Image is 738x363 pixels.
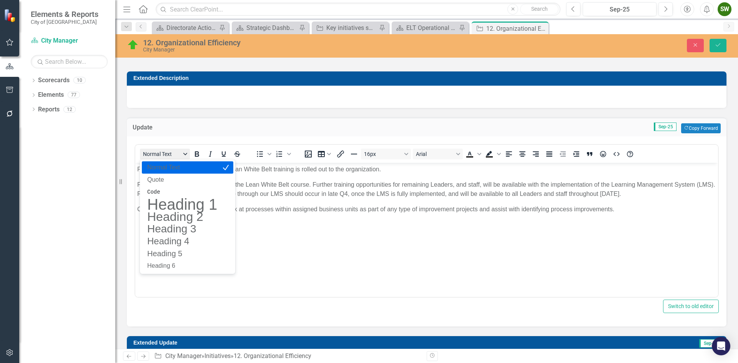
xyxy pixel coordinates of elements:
[246,23,297,33] div: Strategic Dashboard
[681,123,721,133] button: Copy Forward
[463,149,482,159] div: Text color Black
[142,247,233,260] div: Heading 5
[334,149,347,159] button: Insert/edit link
[142,198,233,211] div: Heading 1
[416,151,454,157] span: Arial
[531,6,548,12] span: Search
[133,75,723,81] h3: Extended Description
[73,77,86,84] div: 10
[142,235,233,247] div: Heading 4
[623,149,637,159] button: Help
[231,149,244,159] button: Strikethrough
[570,149,583,159] button: Increase indent
[302,149,315,159] button: Insert image
[253,149,273,159] div: Bullet list
[140,149,190,159] button: Block Normal Text
[31,19,98,25] small: City of [GEOGRAPHIC_DATA]
[234,23,297,33] a: Strategic Dashboard
[154,23,217,33] a: Directorate Action Plan
[31,10,98,19] span: Elements & Reports
[712,337,730,355] div: Open Intercom Messenger
[146,224,218,234] h3: Heading 3
[146,249,218,258] h5: Heading 5
[361,149,411,159] button: Font size 16px
[413,149,463,159] button: Font Arial
[234,352,311,360] div: 12. Organizational Efficiency
[143,47,463,53] div: City Manager
[204,352,231,360] a: Initiatives
[543,149,556,159] button: Justify
[406,23,457,33] div: ELT Operational Plan
[583,2,657,16] button: Sep-25
[718,2,731,16] button: SW
[68,92,80,98] div: 77
[165,352,201,360] a: City Manager
[142,211,233,223] div: Heading 2
[38,91,64,99] a: Elements
[142,186,233,198] div: Code
[31,36,108,45] a: City Manager
[217,149,230,159] button: Underline
[146,200,218,209] h1: Heading 1
[135,163,718,297] iframe: Rich Text Area
[133,340,518,346] h3: Extended Update
[654,123,676,131] span: Sep-25
[38,105,60,114] a: Reports
[516,149,529,159] button: Align center
[146,187,218,197] pre: Code
[583,149,596,159] button: Blockquote
[142,161,233,174] div: Normal Text
[133,124,268,131] h3: Update
[556,149,569,159] button: Decrease indent
[142,223,233,235] div: Heading 3
[610,149,623,159] button: HTML Editor
[364,151,402,157] span: 16px
[483,149,502,159] div: Background color Black
[166,23,217,33] div: Directorate Action Plan
[273,149,292,159] div: Numbered list
[156,3,560,16] input: Search ClearPoint...
[315,149,334,159] button: Table
[142,260,233,272] div: Heading 6
[699,339,722,348] span: Sep-25
[127,39,139,51] img: On Target
[146,175,218,184] blockquote: Quote
[347,149,361,159] button: Horizontal line
[502,149,515,159] button: Align left
[314,23,377,33] a: Key initiatives supporting Council's focus areas
[529,149,542,159] button: Align right
[146,163,218,172] p: Normal Text
[585,5,654,14] div: Sep-25
[142,174,233,186] div: Quote
[38,76,70,85] a: Scorecards
[146,212,218,221] h2: Heading 2
[4,9,17,22] img: ClearPoint Strategy
[486,24,547,33] div: 12. Organizational Efficiency
[143,151,181,157] span: Normal Text
[520,4,558,15] button: Search
[597,149,610,159] button: Emojis
[190,149,203,159] button: Bold
[154,352,421,361] div: » »
[146,237,218,246] h4: Heading 4
[394,23,457,33] a: ELT Operational Plan
[146,261,218,270] h6: Heading 6
[31,55,108,68] input: Search Below...
[326,23,377,33] div: Key initiatives supporting Council's focus areas
[204,149,217,159] button: Italic
[143,38,463,47] div: 12. Organizational Efficiency
[63,106,76,113] div: 12
[663,300,719,313] button: Switch to old editor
